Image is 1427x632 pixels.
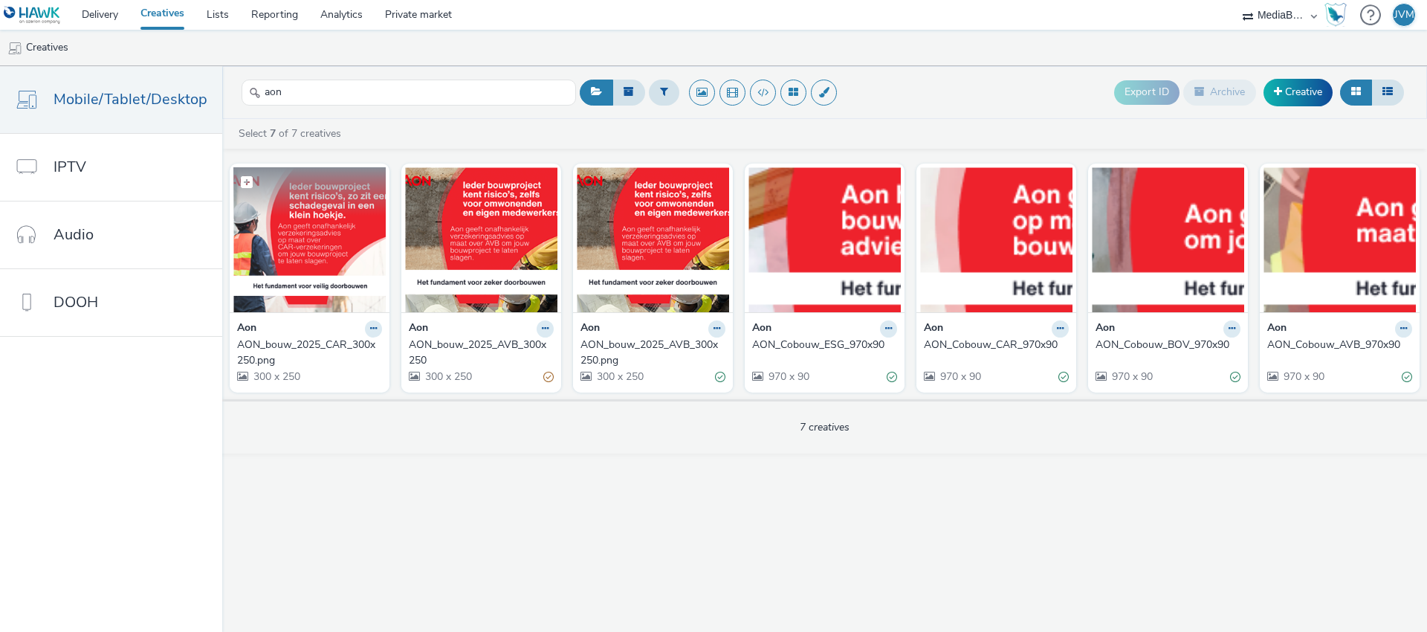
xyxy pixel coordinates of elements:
[1263,79,1333,106] a: Creative
[1183,80,1256,105] button: Archive
[1267,338,1406,352] div: AON_Cobouw_AVB_970x90
[1340,80,1372,105] button: Grid
[800,420,850,434] span: 7 creatives
[237,320,256,338] strong: Aon
[767,370,809,384] span: 970 x 90
[409,320,428,338] strong: Aon
[7,41,22,56] img: mobile
[580,320,600,338] strong: Aon
[54,156,86,178] span: IPTV
[924,338,1069,352] a: AON_Cobouw_CAR_970x90
[242,80,576,106] input: Search...
[233,167,386,312] img: AON_bouw_2025_CAR_300x250.png visual
[1096,338,1240,352] a: AON_Cobouw_BOV_970x90
[1267,320,1287,338] strong: Aon
[409,338,554,368] a: AON_bouw_2025_AVB_300x250
[237,338,376,368] div: AON_bouw_2025_CAR_300x250.png
[4,6,61,25] img: undefined Logo
[1371,80,1404,105] button: Table
[1110,370,1153,384] span: 970 x 90
[595,370,644,384] span: 300 x 250
[1058,370,1069,385] div: Valid
[1267,338,1412,352] a: AON_Cobouw_AVB_970x90
[237,126,347,141] a: Select of 7 creatives
[252,370,300,384] span: 300 x 250
[1114,80,1180,104] button: Export ID
[1324,3,1353,27] a: Hawk Academy
[54,88,207,110] span: Mobile/Tablet/Desktop
[752,338,897,352] a: AON_Cobouw_ESG_970x90
[1096,320,1115,338] strong: Aon
[715,370,725,385] div: Valid
[580,338,719,368] div: AON_bouw_2025_AVB_300x250.png
[1092,167,1244,312] img: AON_Cobouw_BOV_970x90 visual
[748,167,901,312] img: AON_Cobouw_ESG_970x90 visual
[237,338,382,368] a: AON_bouw_2025_CAR_300x250.png
[54,291,98,313] span: DOOH
[1282,370,1324,384] span: 970 x 90
[270,126,276,141] strong: 7
[424,370,472,384] span: 300 x 250
[1096,338,1235,352] div: AON_Cobouw_BOV_970x90
[1324,3,1347,27] img: Hawk Academy
[409,338,548,368] div: AON_bouw_2025_AVB_300x250
[1230,370,1240,385] div: Valid
[939,370,981,384] span: 970 x 90
[887,370,897,385] div: Valid
[543,370,554,385] div: Partially valid
[752,320,771,338] strong: Aon
[1402,370,1412,385] div: Valid
[1263,167,1416,312] img: AON_Cobouw_AVB_970x90 visual
[752,338,891,352] div: AON_Cobouw_ESG_970x90
[577,167,729,312] img: AON_bouw_2025_AVB_300x250.png visual
[924,320,943,338] strong: Aon
[580,338,725,368] a: AON_bouw_2025_AVB_300x250.png
[1394,4,1414,26] div: JVM
[920,167,1072,312] img: AON_Cobouw_CAR_970x90 visual
[54,224,94,245] span: Audio
[405,167,557,312] img: AON_bouw_2025_AVB_300x250 visual
[924,338,1063,352] div: AON_Cobouw_CAR_970x90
